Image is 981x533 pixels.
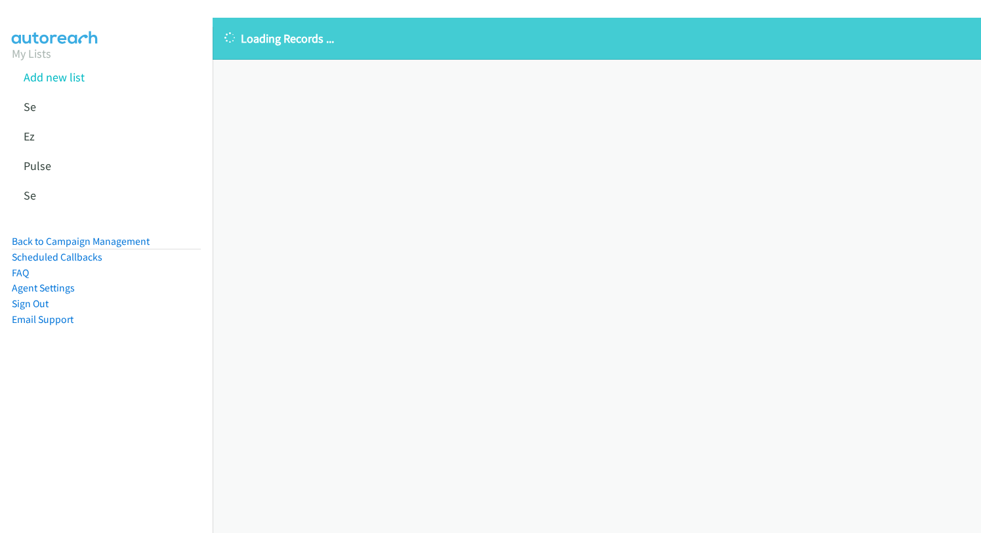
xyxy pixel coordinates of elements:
a: Agent Settings [12,282,75,294]
a: Se [24,188,36,203]
a: Email Support [12,313,73,326]
a: Se [24,99,36,114]
a: Scheduled Callbacks [12,251,102,263]
a: Sign Out [12,297,49,310]
a: Add new list [24,70,85,85]
a: Ez [24,129,35,144]
a: Back to Campaign Management [12,235,150,247]
a: FAQ [12,266,29,279]
a: My Lists [12,46,51,61]
p: Loading Records ... [224,30,969,47]
a: Pulse [24,158,51,173]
